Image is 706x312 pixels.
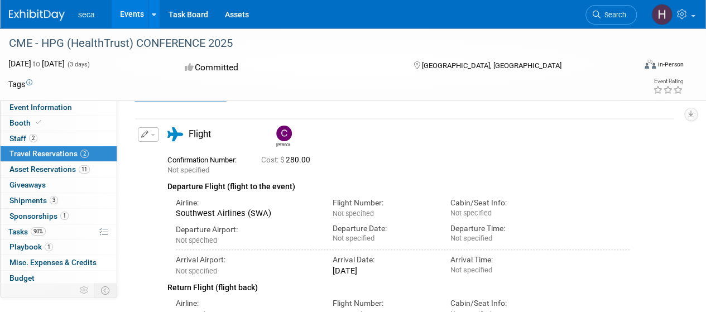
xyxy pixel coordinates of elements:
[176,298,316,309] div: Airline:
[261,156,315,164] span: 280.00
[1,177,117,193] a: Giveaways
[45,243,53,251] span: 1
[1,100,117,115] a: Event Information
[176,208,316,218] div: Southwest Airlines (SWA)
[66,61,90,68] span: (3 days)
[9,273,35,282] span: Budget
[8,79,32,90] td: Tags
[9,9,65,21] img: ExhibitDay
[176,255,316,265] div: Arrival Airport:
[450,198,551,208] div: Cabin/Seat Info:
[333,255,434,265] div: Arrival Date:
[9,180,46,189] span: Giveaways
[1,255,117,270] a: Misc. Expenses & Credits
[645,60,656,69] img: Format-Inperson.png
[450,234,551,243] div: Not specified
[176,267,217,275] span: Not specified
[333,234,434,243] div: Not specified
[333,209,374,218] span: Not specified
[333,223,434,234] div: Departure Date:
[167,152,244,165] div: Confirmation Number:
[585,5,637,25] a: Search
[9,212,69,220] span: Sponsorships
[657,60,684,69] div: In-Person
[9,242,53,251] span: Playbook
[29,134,37,142] span: 2
[450,266,551,275] div: Not specified
[176,198,316,208] div: Airline:
[276,126,292,141] img: Caroline Hitchcock
[9,118,44,127] span: Booth
[80,150,89,158] span: 2
[9,165,90,174] span: Asset Reservations
[78,10,95,19] span: seca
[79,165,90,174] span: 11
[167,127,183,141] i: Flight
[50,196,58,204] span: 3
[421,61,561,70] span: [GEOGRAPHIC_DATA], [GEOGRAPHIC_DATA]
[36,119,41,126] i: Booth reservation complete
[1,146,117,161] a: Travel Reservations2
[333,198,434,208] div: Flight Number:
[167,166,209,174] span: Not specified
[181,58,395,78] div: Committed
[9,258,97,267] span: Misc. Expenses & Credits
[450,255,551,265] div: Arrival Time:
[276,141,290,148] div: Caroline Hitchcock
[450,209,492,217] span: Not specified
[75,283,94,297] td: Personalize Event Tab Strip
[585,58,684,75] div: Event Format
[333,298,434,309] div: Flight Number:
[176,236,217,244] span: Not specified
[601,11,626,19] span: Search
[9,134,37,143] span: Staff
[261,156,286,164] span: Cost: $
[60,212,69,220] span: 1
[273,126,293,148] div: Caroline Hitchcock
[1,209,117,224] a: Sponsorships1
[8,227,46,236] span: Tasks
[189,128,211,140] span: Flight
[651,4,673,25] img: Hasan Abdallah
[31,59,42,68] span: to
[9,149,89,158] span: Travel Reservations
[31,227,46,236] span: 90%
[1,224,117,239] a: Tasks90%
[94,283,117,297] td: Toggle Event Tabs
[653,79,683,84] div: Event Rating
[1,131,117,146] a: Staff2
[333,266,434,276] div: [DATE]
[167,276,630,294] div: Return Flight (flight back)
[9,196,58,205] span: Shipments
[5,33,626,54] div: CME - HPG (HealthTrust) CONFERENCE 2025
[450,223,551,234] div: Departure Time:
[167,175,630,193] div: Departure Flight (flight to the event)
[1,162,117,177] a: Asset Reservations11
[450,298,551,309] div: Cabin/Seat Info:
[8,59,65,68] span: [DATE] [DATE]
[1,193,117,208] a: Shipments3
[1,116,117,131] a: Booth
[9,103,72,112] span: Event Information
[1,271,117,286] a: Budget
[176,224,316,235] div: Departure Airport:
[1,239,117,255] a: Playbook1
